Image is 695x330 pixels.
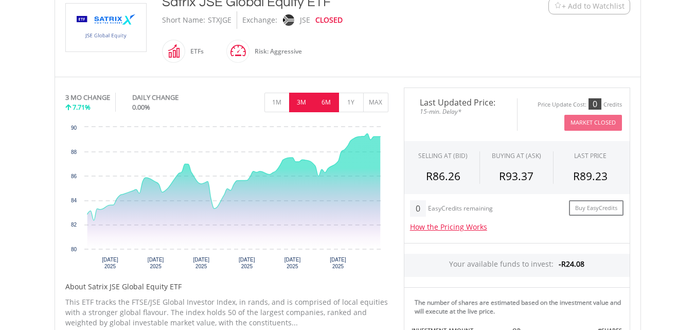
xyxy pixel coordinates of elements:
text: [DATE] 2025 [193,257,209,269]
button: Market Closed [564,115,622,131]
div: 3 MO CHANGE [65,93,110,102]
span: R86.26 [426,169,460,183]
text: [DATE] 2025 [330,257,346,269]
span: -R24.08 [559,259,584,269]
div: 0 [410,200,426,217]
button: 1M [264,93,290,112]
text: 80 [70,247,77,252]
div: EasyCredits remaining [428,205,493,214]
svg: Interactive chart [65,122,388,276]
div: Short Name: [162,11,205,29]
div: LAST PRICE [574,151,607,160]
span: BUYING AT (ASK) [492,151,541,160]
h5: About Satrix JSE Global Equity ETF [65,282,388,292]
button: 1Y [338,93,364,112]
span: 7.71% [73,102,91,112]
text: [DATE] 2025 [102,257,118,269]
text: 84 [70,198,77,203]
div: The number of shares are estimated based on the investment value and will execute at the live price. [415,298,626,316]
img: Watchlist [554,2,562,10]
div: Chart. Highcharts interactive chart. [65,122,388,276]
text: 86 [70,173,77,179]
text: 88 [70,149,77,155]
div: 0 [589,98,601,110]
div: Credits [603,101,622,109]
div: Your available funds to invest: [404,254,630,277]
img: EQU.ZA.STXJGE.png [67,4,145,51]
a: How the Pricing Works [410,222,487,232]
text: 90 [70,125,77,131]
div: Exchange: [242,11,277,29]
div: Risk: Aggressive [250,39,302,64]
div: SELLING AT (BID) [418,151,468,160]
button: 6M [314,93,339,112]
text: [DATE] 2025 [239,257,255,269]
div: ETFs [185,39,204,64]
span: 15-min. Delay* [412,107,509,116]
span: + Add to Watchlist [562,1,625,11]
span: Last Updated Price: [412,98,509,107]
span: R93.37 [499,169,533,183]
span: 0.00% [132,102,150,112]
text: [DATE] 2025 [147,257,164,269]
button: MAX [363,93,388,112]
img: jse.png [282,14,294,26]
div: JSE [300,11,310,29]
button: 3M [289,93,314,112]
text: [DATE] 2025 [284,257,300,269]
div: STXJGE [208,11,231,29]
div: Price Update Cost: [538,101,586,109]
p: This ETF tracks the FTSE/JSE Global Investor Index, in rands, and is comprised of local equities ... [65,297,388,328]
text: 82 [70,222,77,228]
a: Buy EasyCredits [569,200,623,216]
span: R89.23 [573,169,608,183]
div: CLOSED [315,11,343,29]
div: DAILY CHANGE [132,93,213,102]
